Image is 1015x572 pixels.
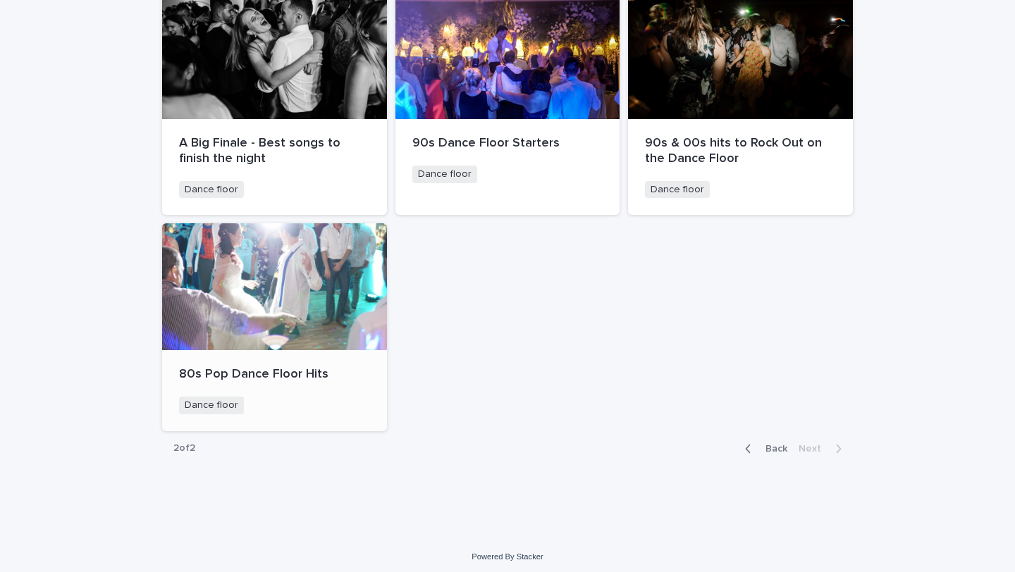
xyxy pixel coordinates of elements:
p: 80s Pop Dance Floor Hits [179,367,370,383]
span: Dance floor [179,397,244,414]
span: Next [799,444,830,454]
p: 90s & 00s hits to Rock Out on the Dance Floor [645,136,836,166]
p: A Big Finale - Best songs to finish the night [179,136,370,166]
span: Dance floor [412,166,477,183]
span: Back [757,444,787,454]
span: Dance floor [179,181,244,199]
p: 2 of 2 [162,431,207,466]
a: Powered By Stacker [472,552,543,561]
span: Dance floor [645,181,710,199]
button: Next [793,442,853,455]
button: Back [734,442,793,455]
p: 90s Dance Floor Starters [412,136,603,151]
a: 80s Pop Dance Floor HitsDance floor [162,223,387,430]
